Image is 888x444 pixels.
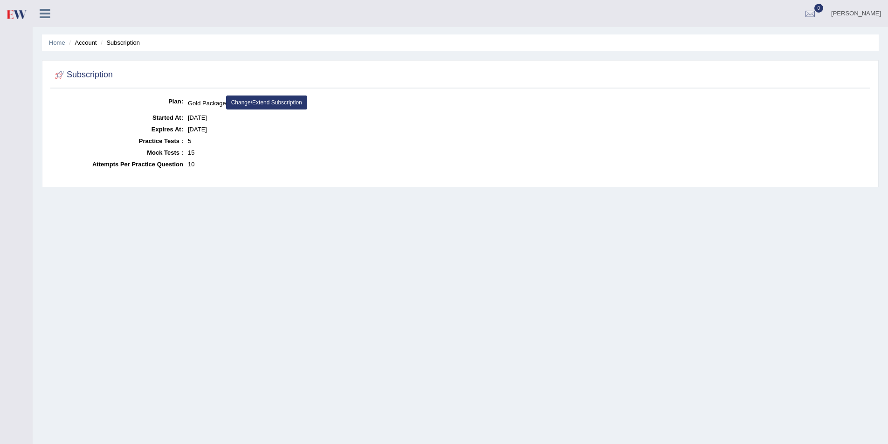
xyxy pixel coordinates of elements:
[188,135,868,147] dd: 5
[188,123,868,135] dd: [DATE]
[53,147,183,158] dt: Mock Tests :
[814,4,824,13] span: 0
[49,39,65,46] a: Home
[188,158,868,170] dd: 10
[226,96,307,109] a: Change/Extend Subscription
[188,147,868,158] dd: 15
[53,135,183,147] dt: Practice Tests :
[53,68,113,82] h2: Subscription
[67,38,96,47] li: Account
[188,96,868,112] dd: Gold Package
[98,38,140,47] li: Subscription
[53,96,183,107] dt: Plan:
[188,112,868,123] dd: [DATE]
[53,123,183,135] dt: Expires At:
[53,158,183,170] dt: Attempts Per Practice Question
[53,112,183,123] dt: Started At:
